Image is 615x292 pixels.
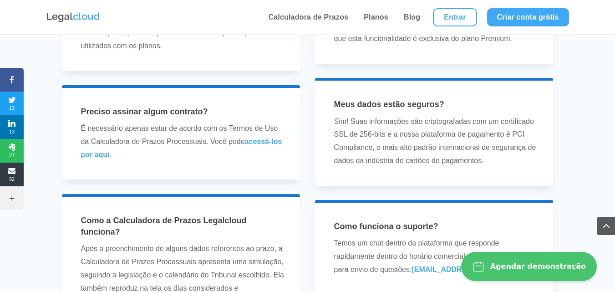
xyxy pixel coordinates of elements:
a: Entrar [433,8,477,26]
strong: acessá-los por aqui [81,138,282,159]
a: Criar conta grátis [487,8,569,26]
a: acessá-los por aqui. [81,138,282,159]
p: Temos um chat dentro da plataforma que responde rapidamente dentro do horário comercial e também ... [334,237,541,276]
span: Como a Calculadora de Prazos Legalcloud funciona? [81,216,246,236]
span: Meus dados estão seguros? [334,100,444,109]
p: Sim! Suas informações são criptografadas com um certificado SSL de 256-bits e a nossa plataforma ... [334,115,541,168]
img: Logo da Legalcloud [46,11,101,23]
span: Como funciona o suporte? [334,222,438,231]
p: É necessário apenas estar de acordo com os Termos de Uso da Calculadora de Prazos Processuais. Vo... [81,122,288,161]
a: [EMAIL_ADDRESS][DOMAIN_NAME] [412,266,539,273]
span: Preciso assinar algum contrato? [81,107,208,116]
